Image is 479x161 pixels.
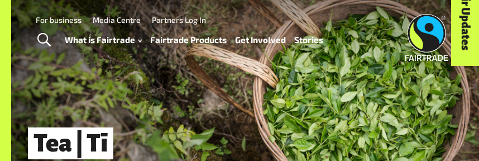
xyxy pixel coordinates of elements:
[30,26,58,54] a: Toggle Search
[65,32,142,48] a: What is Fairtrade
[28,127,113,160] h1: Tea | Tī
[235,32,286,48] a: Get Involved
[150,32,227,48] a: Fairtrade Products
[405,14,448,61] img: Fairtrade Australia New Zealand logo
[93,15,141,25] a: Media Centre
[152,15,206,25] a: Partners Log In
[36,15,82,25] a: For business
[294,32,323,48] a: Stories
